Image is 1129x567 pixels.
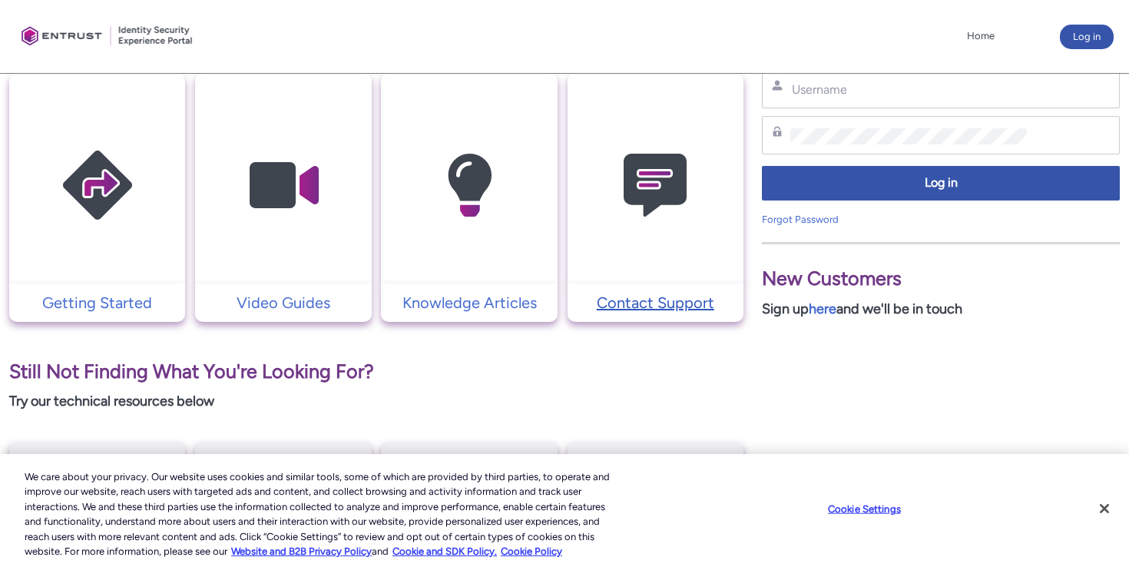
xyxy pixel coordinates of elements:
p: Sign up and we'll be in touch [762,299,1120,320]
button: Log in [762,166,1120,201]
a: Knowledge Articles [381,291,557,314]
p: Knowledge Articles [389,291,549,314]
p: Contact Support [575,291,736,314]
p: Try our technical resources below [9,391,743,412]
p: New Customers [762,264,1120,293]
div: We care about your privacy. Our website uses cookies and similar tools, some of which are provide... [25,469,621,559]
img: Contact Support [582,103,728,268]
a: Contact Support [568,291,743,314]
button: Cookie Settings [816,494,912,525]
p: Still Not Finding What You're Looking For? [9,357,743,386]
a: Getting Started [9,291,185,314]
p: Video Guides [203,291,363,314]
input: Username [790,81,1027,98]
iframe: Qualified Messenger [856,211,1129,567]
a: Forgot Password [762,214,839,225]
a: Video Guides [195,291,371,314]
button: Log in [1060,25,1114,49]
img: Getting Started [25,103,171,268]
span: Log in [772,174,1110,192]
a: Cookie Policy [501,545,562,557]
p: Getting Started [17,291,177,314]
img: Knowledge Articles [396,103,542,268]
img: Video Guides [210,103,356,268]
a: More information about our cookie policy., opens in a new tab [231,545,372,557]
a: Cookie and SDK Policy. [392,545,497,557]
a: here [809,300,836,317]
a: Home [963,25,998,48]
button: Close [1088,492,1121,526]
